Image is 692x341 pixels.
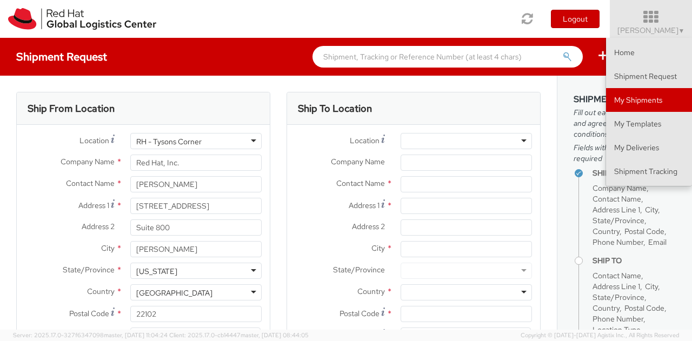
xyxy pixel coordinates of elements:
[241,331,309,339] span: master, [DATE] 08:44:05
[79,136,109,145] span: Location
[28,103,115,114] h3: Ship From Location
[87,286,115,296] span: Country
[593,237,643,247] span: Phone Number
[333,265,385,275] span: State/Province
[593,325,641,335] span: Location Type
[82,222,115,231] span: Address 2
[593,282,640,291] span: Address Line 1
[593,292,644,302] span: State/Province
[574,95,676,104] h3: Shipment Checklist
[593,257,676,265] h4: Ship To
[357,286,385,296] span: Country
[101,243,115,253] span: City
[16,51,107,63] h4: Shipment Request
[606,41,692,64] a: Home
[645,282,658,291] span: City
[593,226,620,236] span: Country
[69,309,109,318] span: Postal Code
[678,26,685,35] span: ▼
[104,331,168,339] span: master, [DATE] 11:04:24
[66,178,115,188] span: Contact Name
[606,88,692,112] a: My Shipments
[593,205,640,215] span: Address Line 1
[574,107,676,139] span: Fill out each form listed below and agree to the terms and conditions before submitting
[606,64,692,88] a: Shipment Request
[593,216,644,225] span: State/Province
[340,309,380,318] span: Postal Code
[61,157,115,166] span: Company Name
[298,103,372,114] h3: Ship To Location
[349,200,380,210] span: Address 1
[8,8,156,30] img: rh-logistics-00dfa346123c4ec078e1.svg
[593,169,676,177] h4: Ship From
[521,331,679,340] span: Copyright © [DATE]-[DATE] Agistix Inc., All Rights Reserved
[624,303,664,313] span: Postal Code
[352,222,385,231] span: Address 2
[593,303,620,313] span: Country
[593,271,641,280] span: Contact Name
[371,243,385,253] span: City
[551,10,600,28] button: Logout
[593,194,641,204] span: Contact Name
[624,226,664,236] span: Postal Code
[169,331,309,339] span: Client: 2025.17.0-cb14447
[648,237,667,247] span: Email
[312,46,583,68] input: Shipment, Tracking or Reference Number (at least 4 chars)
[617,25,685,35] span: [PERSON_NAME]
[350,136,380,145] span: Location
[593,183,647,193] span: Company Name
[645,205,658,215] span: City
[331,157,385,166] span: Company Name
[136,266,177,277] div: [US_STATE]
[336,178,385,188] span: Contact Name
[574,142,676,164] span: Fields with asterisks (*) are required
[606,136,692,159] a: My Deliveries
[606,159,692,183] a: Shipment Tracking
[593,314,643,324] span: Phone Number
[63,265,115,275] span: State/Province
[13,331,168,339] span: Server: 2025.17.0-327f6347098
[606,112,692,136] a: My Templates
[136,136,202,147] div: RH - Tysons Corner
[136,287,212,298] div: [GEOGRAPHIC_DATA]
[78,200,109,210] span: Address 1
